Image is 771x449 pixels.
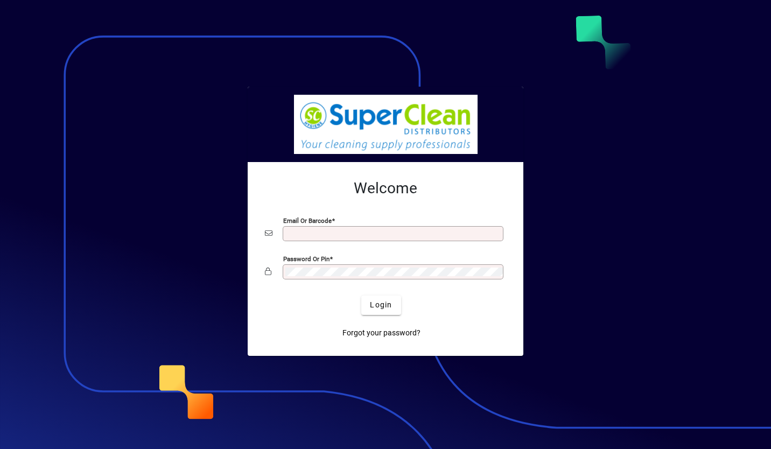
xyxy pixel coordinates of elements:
[338,324,425,343] a: Forgot your password?
[361,296,401,315] button: Login
[283,216,332,224] mat-label: Email or Barcode
[283,255,330,262] mat-label: Password or Pin
[342,327,420,339] span: Forgot your password?
[370,299,392,311] span: Login
[265,179,506,198] h2: Welcome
